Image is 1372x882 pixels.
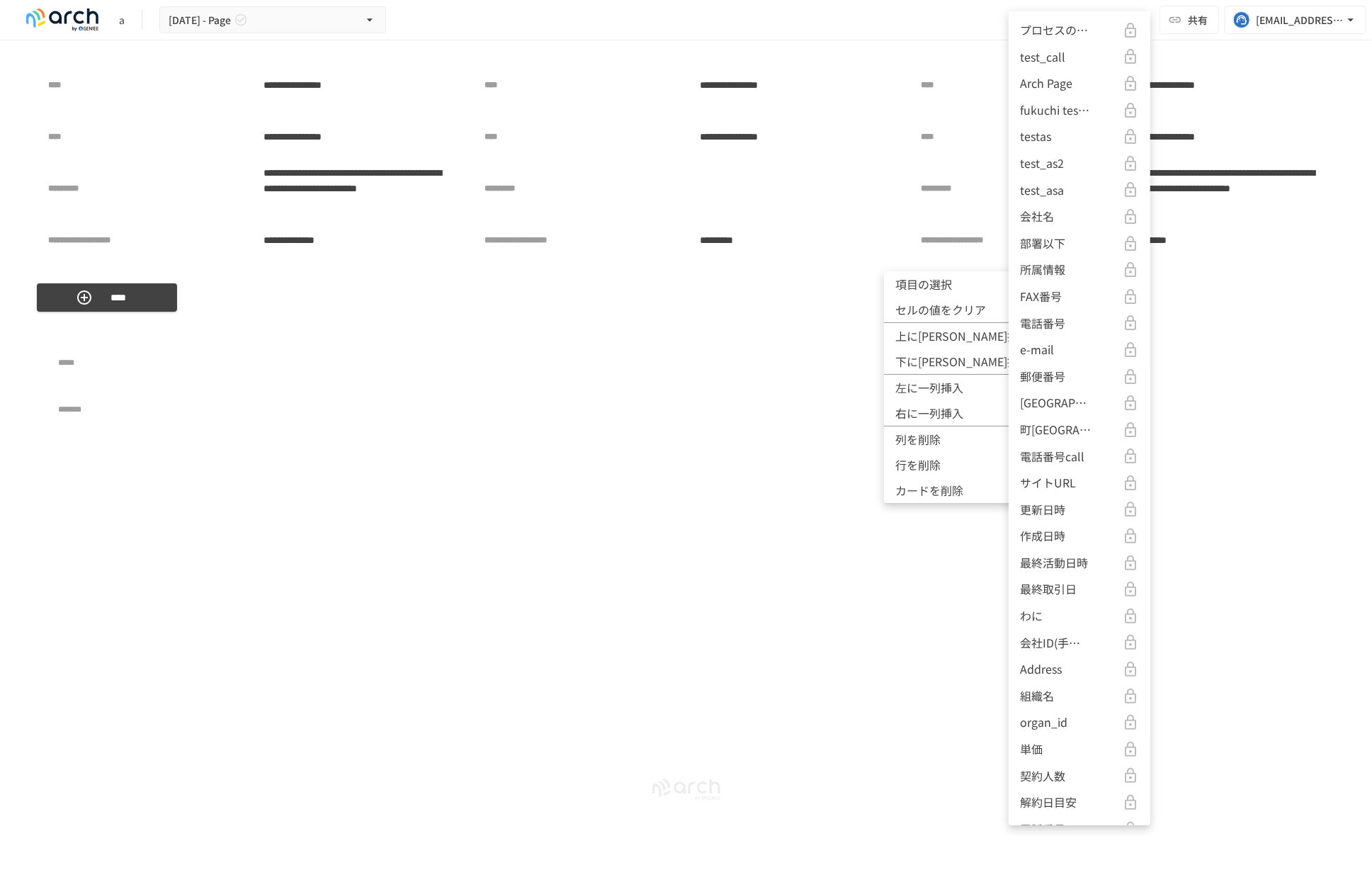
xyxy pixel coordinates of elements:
p: test_asa [1020,181,1064,200]
p: 解約日目安 [1020,793,1077,812]
p: サイトURL [1020,474,1076,492]
p: fukuchi test項目 [1020,101,1091,120]
p: プロセスのトリガーにするやつ [1020,21,1091,40]
p: 作成日時 [1020,527,1065,545]
p: 所属情報 [1020,261,1065,279]
p: testas [1020,128,1051,146]
p: 部署以下 [1020,234,1065,253]
p: 組織名 [1020,687,1054,706]
p: 郵便番号 [1020,368,1065,386]
p: 会社ID(手入力) [1020,634,1091,652]
p: e-mail [1020,341,1054,359]
p: organ_id [1020,713,1067,732]
p: 最終取引日 [1020,580,1077,599]
p: [GEOGRAPHIC_DATA] [1020,394,1091,412]
p: test_as2 [1020,154,1064,173]
p: test_call [1020,48,1065,67]
p: わに [1020,607,1043,626]
p: 電話番号call [1020,448,1084,466]
p: Arch Page [1020,74,1072,93]
p: 電話番号 [1020,820,1065,839]
p: Address [1020,660,1062,679]
p: FAX番号 [1020,288,1062,306]
p: 最終活動日時 [1020,554,1088,572]
p: 単価 [1020,740,1043,759]
p: 町[GEOGRAPHIC_DATA] [1020,421,1091,439]
p: 更新日時 [1020,501,1065,519]
p: 会社名 [1020,208,1054,226]
p: 電話番号 [1020,315,1065,333]
p: 契約人数 [1020,767,1065,786]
